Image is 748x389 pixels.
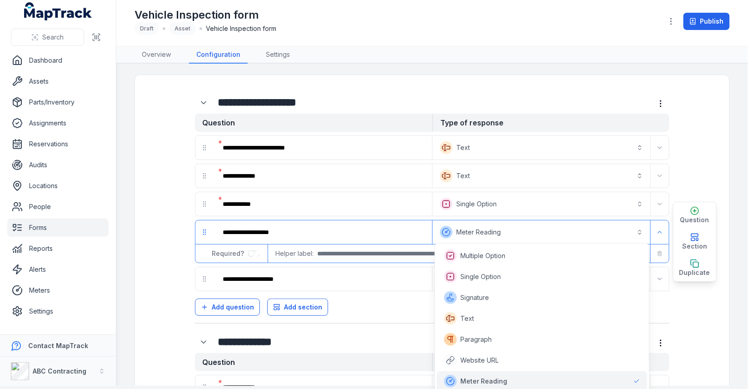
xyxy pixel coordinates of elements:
span: Multiple Option [460,251,505,260]
span: Paragraph [460,335,492,344]
span: Single Option [460,272,501,281]
span: Signature [460,293,489,302]
span: Text [460,314,474,323]
span: Website URL [460,356,499,365]
button: Meter Reading [434,222,648,242]
span: Meter Reading [460,377,507,386]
